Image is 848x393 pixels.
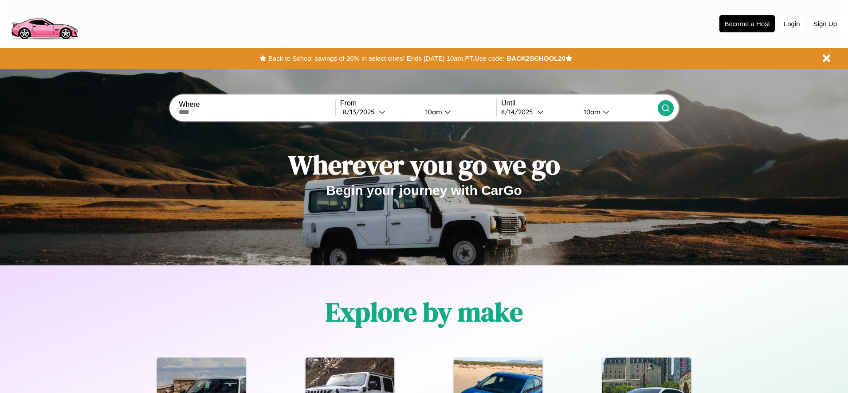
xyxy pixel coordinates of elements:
div: 10am [421,108,444,116]
button: Become a Host [719,15,775,32]
button: Back to School savings of 20% in select cities! Ends [DATE] 10am PT.Use code: [266,52,506,65]
label: From [340,99,496,107]
label: Until [501,99,657,107]
label: Where [179,101,335,109]
div: 10am [579,108,603,116]
b: BACK2SCHOOL20 [506,54,565,62]
button: 8/13/2025 [340,107,418,117]
img: logo [7,4,82,42]
div: 8 / 13 / 2025 [343,108,379,116]
button: 10am [418,107,496,117]
div: 8 / 14 / 2025 [501,108,537,116]
button: 10am [577,107,657,117]
h1: Explore by make [326,294,523,330]
button: Login [779,16,805,32]
button: Sign Up [809,16,841,32]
